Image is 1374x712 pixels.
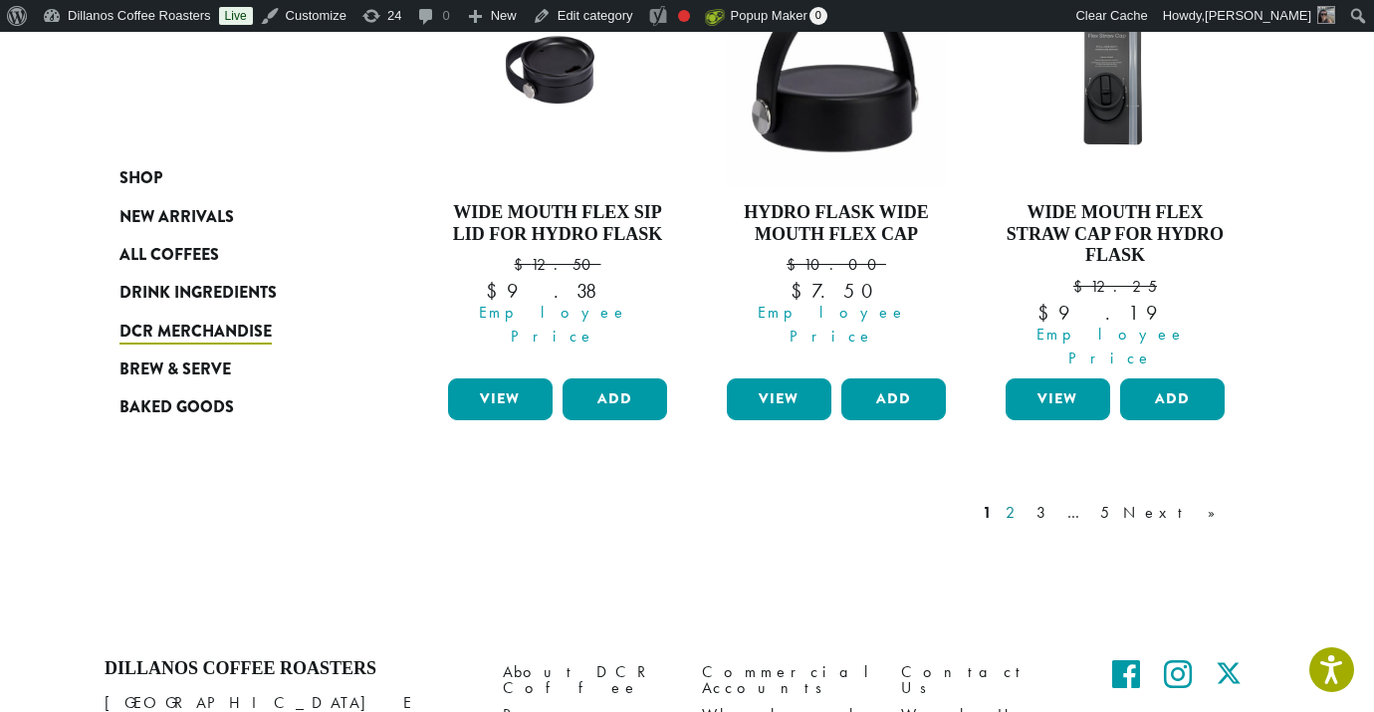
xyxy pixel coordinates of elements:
span: $ [486,278,507,304]
a: 3 [1032,501,1057,525]
a: DCR Merchandise [119,313,358,351]
span: $ [1073,276,1090,297]
a: Live [219,7,253,25]
a: View [448,378,553,420]
a: 2 [1002,501,1027,525]
h4: Wide Mouth Flex Straw Cap for Hydro Flask [1001,202,1230,267]
span: DCR Merchandise [119,320,272,345]
a: About DCR Coffee [503,658,672,701]
a: Next » [1119,501,1234,525]
span: Employee Price [714,301,951,349]
a: Brew & Serve [119,351,358,388]
button: Add [1120,378,1225,420]
a: New Arrivals [119,197,358,235]
a: Contact Us [901,658,1070,701]
a: 1 [979,501,996,525]
bdi: 10.00 [787,254,886,275]
span: All Coffees [119,243,219,268]
span: [PERSON_NAME] [1205,8,1311,23]
div: Needs improvement [678,10,690,22]
a: View [1006,378,1110,420]
span: $ [787,254,803,275]
span: Employee Price [993,323,1230,370]
a: … [1063,501,1090,525]
bdi: 9.19 [1037,300,1193,326]
h4: Hydro Flask Wide Mouth Flex Cap [722,202,951,245]
a: All Coffees [119,236,358,274]
button: Add [841,378,946,420]
span: New Arrivals [119,205,234,230]
a: View [727,378,831,420]
span: Drink Ingredients [119,281,277,306]
span: Shop [119,166,162,191]
span: 0 [809,7,827,25]
span: $ [1037,300,1058,326]
h4: Dillanos Coffee Roasters [105,658,473,680]
a: Baked Goods [119,388,358,426]
span: $ [791,278,811,304]
a: 5 [1096,501,1113,525]
a: Shop [119,159,358,197]
bdi: 12.50 [514,254,600,275]
span: Brew & Serve [119,357,231,382]
bdi: 12.25 [1073,276,1157,297]
a: Commercial Accounts [702,658,871,701]
bdi: 9.38 [486,278,629,304]
button: Add [563,378,667,420]
span: $ [514,254,531,275]
span: Baked Goods [119,395,234,420]
a: Drink Ingredients [119,274,358,312]
h4: Wide Mouth Flex Sip Lid for Hydro Flask [443,202,672,245]
bdi: 7.50 [791,278,881,304]
span: Employee Price [435,301,672,349]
